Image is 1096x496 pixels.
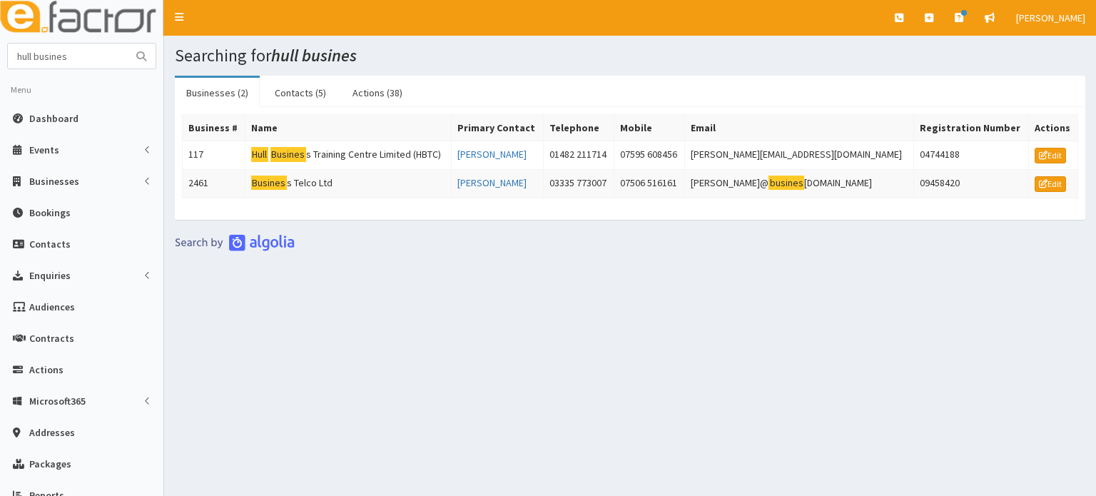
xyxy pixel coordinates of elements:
td: 01482 211714 [544,141,614,170]
td: [PERSON_NAME][EMAIL_ADDRESS][DOMAIN_NAME] [685,141,913,170]
span: Audiences [29,300,75,313]
th: Actions [1029,115,1078,141]
a: Businesses (2) [175,78,260,108]
a: Contacts (5) [263,78,338,108]
span: Packages [29,457,71,470]
span: Enquiries [29,269,71,282]
mark: Busines [270,147,306,162]
td: 2461 [183,169,245,198]
img: search-by-algolia-light-background.png [175,234,295,251]
span: Addresses [29,426,75,439]
a: Edit [1035,176,1066,192]
span: Actions [29,363,64,376]
th: Email [685,115,913,141]
a: [PERSON_NAME] [457,176,527,189]
th: Mobile [614,115,685,141]
mark: busines [768,176,804,191]
th: Telephone [544,115,614,141]
td: 03335 773007 [544,169,614,198]
h1: Searching for [175,46,1085,65]
input: Search... [8,44,128,69]
th: Business # [183,115,245,141]
span: Microsoft365 [29,395,86,408]
td: 07595 608456 [614,141,685,170]
th: Primary Contact [452,115,544,141]
mark: Busines [251,176,287,191]
a: Actions (38) [341,78,414,108]
th: Registration Number [913,115,1029,141]
span: Contracts [29,332,74,345]
a: Edit [1035,148,1066,163]
span: Events [29,143,59,156]
td: 07506 516161 [614,169,685,198]
td: 117 [183,141,245,170]
i: hull busines [271,44,357,66]
span: Businesses [29,175,79,188]
span: Dashboard [29,112,78,125]
span: Bookings [29,206,71,219]
th: Name [245,115,451,141]
span: [PERSON_NAME] [1016,11,1085,24]
span: Contacts [29,238,71,250]
td: 09458420 [913,169,1029,198]
a: [PERSON_NAME] [457,148,527,161]
td: s Telco Ltd [245,169,451,198]
mark: Hull [251,147,268,162]
td: 04744188 [913,141,1029,170]
td: s Training Centre Limited (HBTC) [245,141,451,170]
td: [PERSON_NAME]@ [DOMAIN_NAME] [685,169,913,198]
